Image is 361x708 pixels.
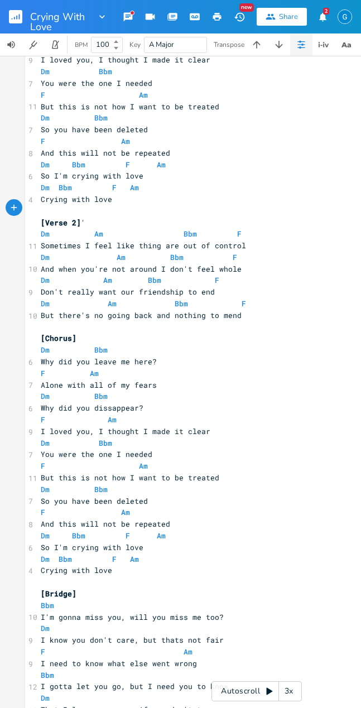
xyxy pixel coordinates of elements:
[121,136,130,146] span: Am
[170,252,184,262] span: Bbm
[41,171,143,181] span: So I'm crying with love
[41,635,224,645] span: I know you don't care, but thats not fair
[41,681,228,691] span: I gotta let you go, but I need you to know
[175,298,188,309] span: Bbm
[94,229,103,239] span: Am
[41,310,242,320] span: But there's no going back and nothing to mend
[41,287,215,297] span: Don't really want our friendship to end
[184,229,197,239] span: Bbm
[41,473,219,483] span: But this is not how I want to be treated
[99,66,112,76] span: Bbm
[338,9,352,24] img: Gabriella Ziegler
[41,275,50,285] span: Dm
[157,160,166,170] span: Am
[94,113,108,123] span: Bbm
[41,333,76,343] span: [Chorus]
[121,507,130,517] span: Am
[41,136,45,146] span: F
[126,531,130,541] span: F
[237,229,242,239] span: F
[41,90,45,100] span: F
[41,612,224,622] span: I'm gonna miss you, will you miss me too?
[311,7,334,27] button: 2
[30,12,92,22] span: Crying With Love
[41,102,219,112] span: But this is not how I want to be treated
[130,182,139,192] span: Am
[41,589,76,599] span: [Bridge]
[233,252,237,262] span: F
[41,496,148,506] span: So you have been deleted
[99,438,112,448] span: Bbm
[148,275,161,285] span: Bbm
[41,218,85,228] span: '
[112,554,117,564] span: F
[41,531,50,541] span: Dm
[108,298,117,309] span: Am
[41,194,112,204] span: Crying with love
[41,600,54,610] span: Bbm
[41,693,50,703] span: Dm
[41,403,143,413] span: Why did you dissappear?
[41,484,50,494] span: Dm
[41,391,50,401] span: Dm
[41,218,81,228] span: [Verse 2]
[41,658,197,668] span: I need to know what else went wrong
[139,461,148,471] span: Am
[184,647,192,657] span: Am
[41,415,45,425] span: F
[149,40,174,50] span: A Major
[41,426,210,436] span: I loved you, I thought I made it clear
[41,357,157,367] span: Why did you leave me here?
[41,565,112,575] span: Crying with love
[130,554,139,564] span: Am
[239,3,254,12] div: New
[215,275,219,285] span: F
[59,182,72,192] span: Bbm
[41,229,50,239] span: Dm
[90,368,99,378] span: Am
[157,531,166,541] span: Am
[211,681,302,701] div: Autoscroll
[279,681,299,701] div: 3x
[94,484,108,494] span: Bbm
[41,124,148,134] span: So you have been deleted
[139,90,148,100] span: Am
[41,507,45,517] span: F
[41,647,45,657] span: F
[59,554,72,564] span: Bbm
[41,438,50,448] span: Dm
[41,78,152,88] span: You were the one I needed
[257,8,307,26] button: Share
[126,160,130,170] span: F
[242,298,246,309] span: F
[108,415,117,425] span: Am
[228,7,251,27] button: New
[41,449,152,459] span: You were the one I needed
[214,41,244,48] div: Transpose
[41,670,54,680] span: Bbm
[41,264,242,274] span: And when you're not around I don't feel whole
[72,531,85,541] span: Bbm
[323,8,329,15] div: 2
[41,380,157,390] span: Alone with all of my fears
[75,42,88,48] div: BPM
[41,113,50,123] span: Dm
[103,275,112,285] span: Am
[41,148,170,158] span: And this will not be repeated
[279,12,298,22] div: Share
[112,182,117,192] span: F
[41,623,50,633] span: Dm
[41,461,45,471] span: F
[72,160,85,170] span: Bbm
[117,252,126,262] span: Am
[41,182,50,192] span: Dm
[41,252,50,262] span: Dm
[41,298,50,309] span: Dm
[41,345,50,355] span: Dm
[41,368,45,378] span: F
[41,55,210,65] span: I loved you, I thought I made it clear
[129,41,141,48] div: Key
[41,519,170,529] span: And this will not be repeated
[41,160,50,170] span: Dm
[41,66,50,76] span: Dm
